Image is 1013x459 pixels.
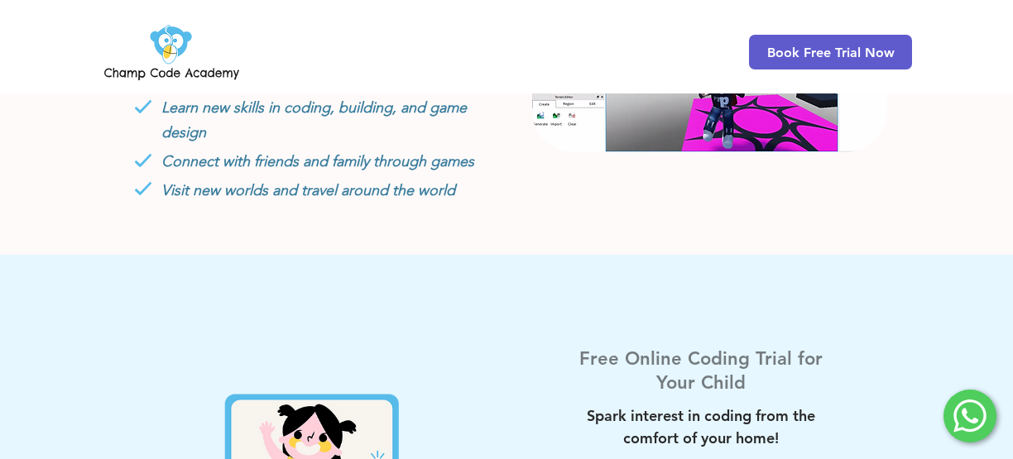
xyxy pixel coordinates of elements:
[161,181,455,199] span: Visit new worlds and travel around the world
[101,20,242,84] img: Champ Code Academy Logo PNG.png
[573,347,828,395] a: Free Online Coding Trial for Your Child
[767,45,895,60] span: Book Free Trial Now
[161,152,474,170] span: Connect with friends and family through games
[749,35,912,69] a: Book Free Trial Now
[161,98,467,141] span: Learn new skills in coding, building, and game design
[573,404,828,449] p: Spark interest in coding from the comfort of your home!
